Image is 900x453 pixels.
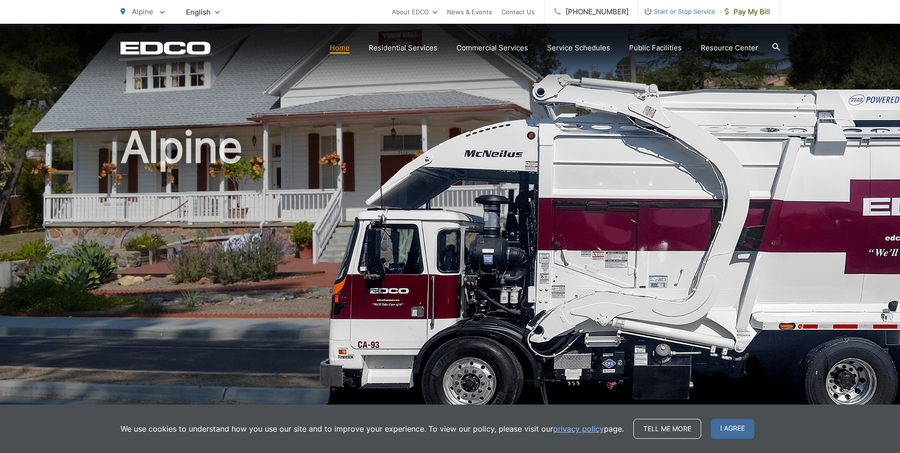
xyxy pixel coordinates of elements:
[132,7,153,16] span: Alpine
[633,419,701,439] a: Tell me more
[553,423,604,434] a: privacy policy
[121,41,211,55] a: EDCD logo. Return to the homepage.
[121,123,780,424] h1: Alpine
[501,6,535,18] a: Contact Us
[711,419,754,439] span: I agree
[121,423,624,434] p: We use cookies to understand how you use our site and to improve your experience. To view our pol...
[725,6,770,18] span: Pay My Bill
[456,42,528,54] a: Commercial Services
[369,42,437,54] a: Residential Services
[392,6,437,18] a: About EDCO
[547,42,610,54] a: Service Schedules
[179,4,227,20] span: English
[701,42,758,54] a: Resource Center
[447,6,492,18] a: News & Events
[629,42,682,54] a: Public Facilities
[330,42,350,54] a: Home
